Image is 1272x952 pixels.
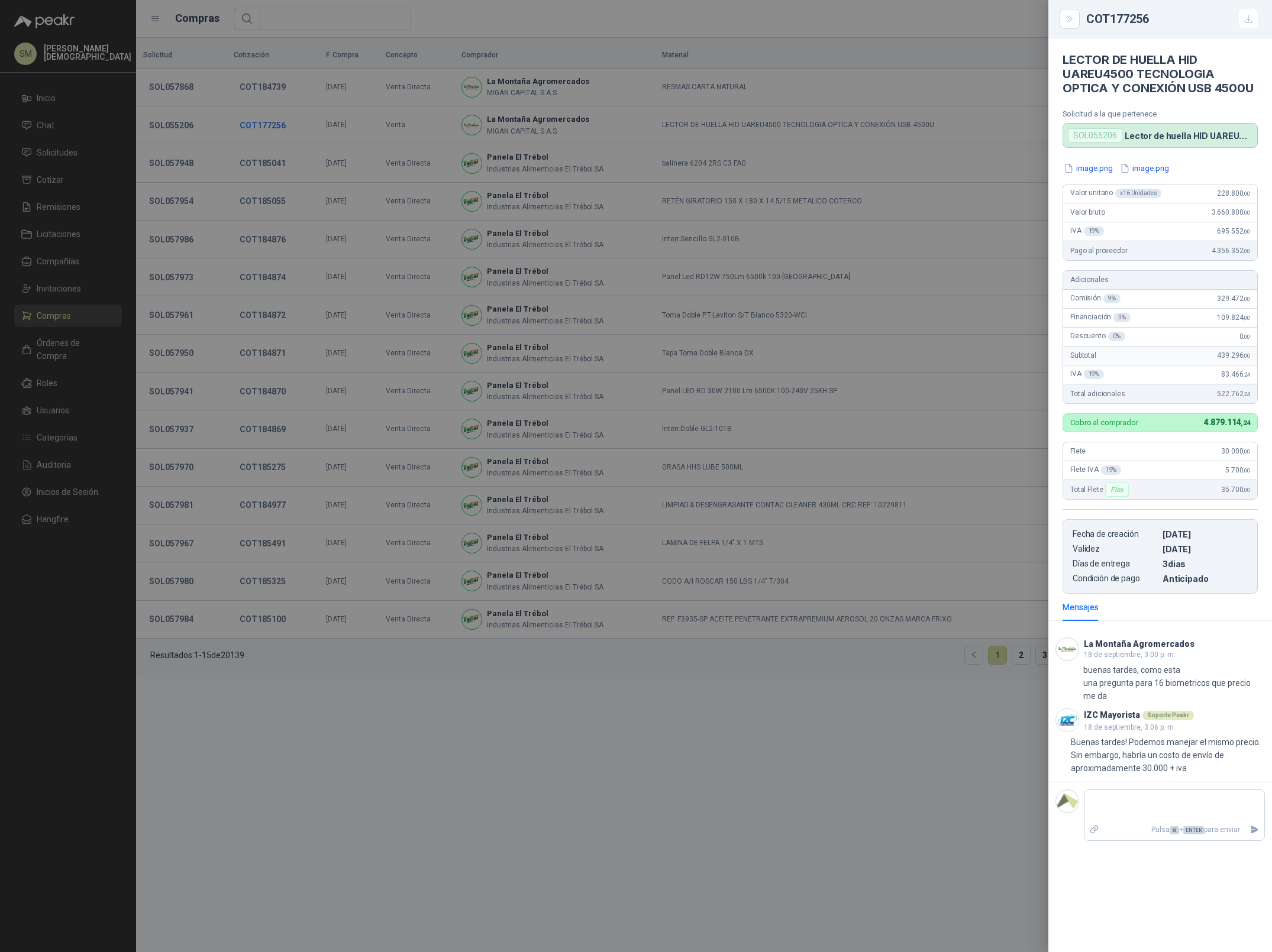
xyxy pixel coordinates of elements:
p: 3 dias [1163,559,1248,569]
span: 4.356.352 [1212,247,1250,255]
span: ,00 [1243,296,1250,302]
p: [DATE] [1163,529,1248,539]
span: 329.472 [1217,294,1250,303]
p: Condición de pago [1073,574,1158,584]
span: ,24 [1241,419,1250,427]
p: Buenas tardes! Podemos manejar el mismo precio. Sin embargo, habría un costo de envío de aproxima... [1071,736,1265,775]
span: Comisión [1070,294,1121,303]
p: [DATE] [1163,544,1248,554]
p: Solicitud a la que pertenece [1063,109,1258,118]
div: Adicionales [1063,271,1257,290]
span: 3.660.800 [1212,208,1250,216]
div: COT177256 [1086,9,1258,28]
span: ENTER [1183,826,1204,834]
span: ⌘ [1170,826,1179,834]
p: Fecha de creación [1073,529,1158,539]
span: ,00 [1243,487,1250,493]
span: 522.762 [1217,390,1250,398]
img: Company Logo [1056,709,1079,731]
span: Pago al proveedor [1070,247,1128,255]
span: 228.800 [1217,189,1250,197]
span: 35.700 [1221,485,1250,494]
span: ,24 [1243,391,1250,397]
span: 30.000 [1221,447,1250,455]
span: 695.552 [1217,227,1250,235]
span: 439.296 [1217,351,1250,360]
span: ,00 [1243,209,1250,216]
span: 5.700 [1225,466,1250,474]
span: Total Flete [1070,483,1131,497]
div: 3 % [1113,313,1131,322]
span: 109.824 [1217,313,1250,322]
p: Lector de huella HID UAREU4500 BIOMETRICO [1125,131,1252,141]
span: 4.879.114 [1204,417,1250,427]
span: ,24 [1243,371,1250,378]
p: Días de entrega [1073,559,1158,569]
div: Soporte Peakr [1142,711,1194,720]
span: IVA [1070,226,1104,236]
label: Adjuntar archivos [1084,820,1105,840]
div: 19 % [1101,465,1122,475]
h4: LECTOR DE HUELLA HID UAREU4500 TECNOLOGIA OPTICA Y CONEXIÓN USB 4500U [1063,53,1258,95]
h3: IZC Mayorista [1084,712,1140,718]
button: image.png [1119,162,1170,174]
span: Subtotal [1070,351,1096,360]
span: Valor bruto [1070,208,1105,216]
span: Financiación [1070,313,1131,322]
span: ,00 [1243,467,1250,474]
span: 18 de septiembre, 3:06 p. m. [1084,723,1176,731]
img: Company Logo [1056,790,1079,812]
button: Enviar [1245,820,1264,840]
div: Total adicionales [1063,384,1257,403]
span: ,00 [1243,248,1250,254]
p: Anticipado [1163,574,1248,584]
span: ,00 [1243,315,1250,321]
p: buenas tardes, como esta una pregunta para 16 biometricos que precio me da [1083,663,1265,702]
span: ,00 [1243,228,1250,235]
span: Flete IVA [1070,465,1121,475]
img: Company Logo [1056,638,1079,660]
span: ,00 [1243,352,1250,359]
span: Flete [1070,447,1086,455]
span: Descuento [1070,332,1125,341]
div: Flex [1105,483,1128,497]
div: SOL055206 [1068,128,1122,143]
div: 0 % [1108,332,1125,341]
span: 0 [1239,332,1250,341]
button: image.png [1063,162,1114,174]
span: ,00 [1243,333,1250,340]
div: 19 % [1084,226,1105,236]
span: Valor unitario [1070,189,1161,198]
p: Validez [1073,544,1158,554]
span: 18 de septiembre, 3:00 p. m. [1084,650,1176,659]
span: ,00 [1243,190,1250,197]
p: Pulsa + para enviar [1105,820,1245,840]
h3: La Montaña Agromercados [1084,641,1194,647]
div: 9 % [1103,294,1121,303]
span: 83.466 [1221,370,1250,378]
span: IVA [1070,370,1104,379]
button: Close [1063,12,1077,26]
div: Mensajes [1063,601,1099,614]
span: ,00 [1243,448,1250,455]
div: 19 % [1084,370,1105,379]
div: x 16 Unidades [1115,189,1161,198]
p: Cobro al comprador [1070,419,1138,426]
